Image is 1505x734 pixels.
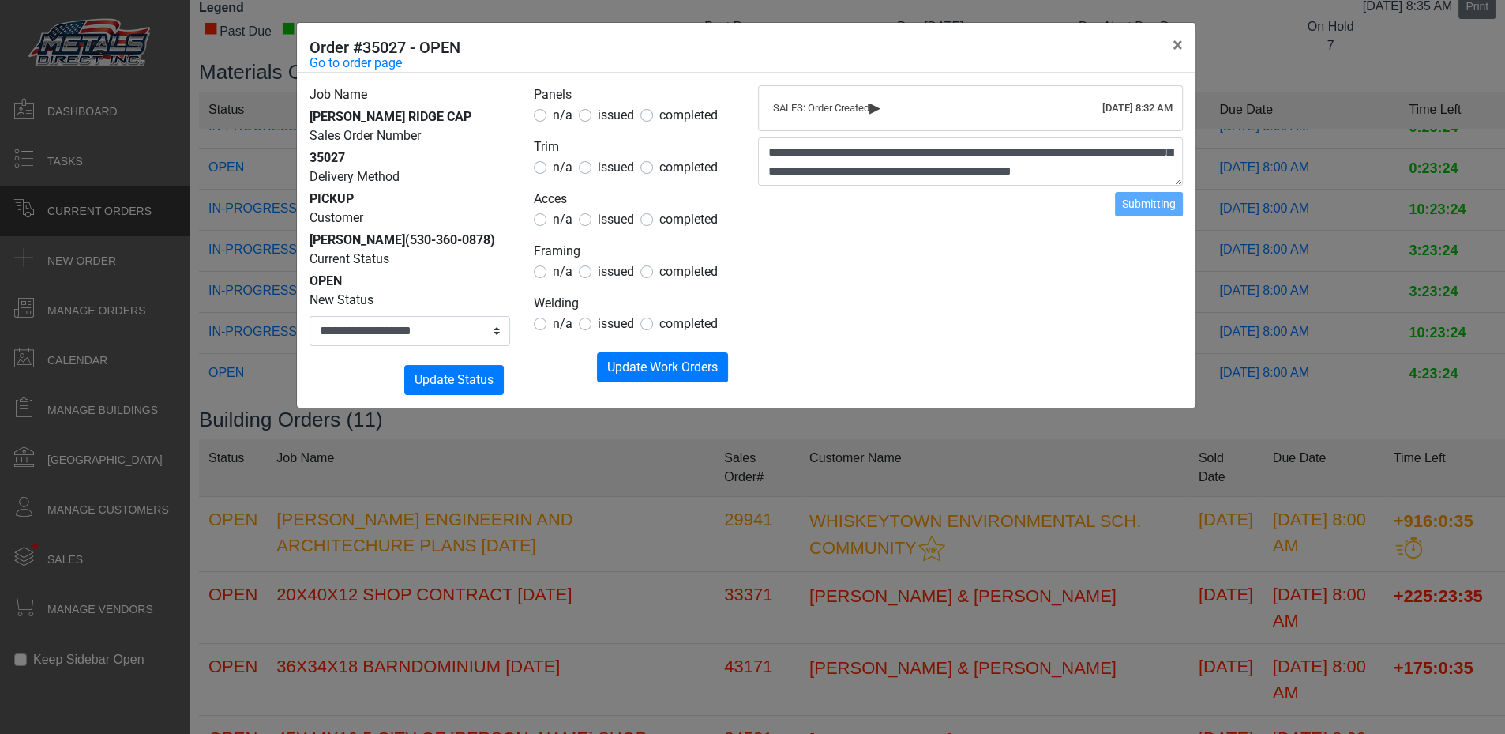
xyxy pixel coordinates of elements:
button: Close [1160,23,1195,67]
span: completed [659,107,718,122]
span: issued [598,264,634,279]
div: PICKUP [310,190,510,209]
legend: Framing [534,242,734,262]
div: [DATE] 8:32 AM [1102,100,1173,116]
label: New Status [310,291,373,310]
label: Job Name [310,85,367,104]
label: Current Status [310,250,389,269]
div: OPEN [310,272,510,291]
span: completed [659,212,718,227]
span: issued [598,160,634,175]
span: Update Work Orders [607,359,718,375]
span: completed [659,160,718,175]
span: n/a [553,316,572,331]
legend: Acces [534,190,734,210]
label: Sales Order Number [310,126,421,145]
div: SALES: Order Created [773,100,1168,116]
button: Update Work Orders [597,352,728,382]
label: Delivery Method [310,168,400,186]
span: completed [659,264,718,279]
span: Update Status [415,372,494,387]
span: issued [598,212,634,227]
button: Submitting [1115,192,1183,216]
span: n/a [553,264,572,279]
div: [PERSON_NAME] [310,231,510,250]
span: ▸ [869,102,880,112]
span: [PERSON_NAME] RIDGE CAP [310,109,471,124]
label: Customer [310,209,363,228]
span: n/a [553,107,572,122]
legend: Panels [534,85,734,106]
span: issued [598,316,634,331]
span: n/a [553,160,572,175]
span: n/a [553,212,572,227]
legend: Welding [534,294,734,314]
span: Submitting [1122,198,1176,210]
a: Go to order page [310,54,402,73]
button: Update Status [404,365,504,395]
legend: Trim [534,137,734,158]
span: issued [598,107,634,122]
h5: Order #35027 - OPEN [310,36,460,59]
div: 35027 [310,149,510,168]
span: (530-360-0878) [405,232,495,247]
span: completed [659,316,718,331]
